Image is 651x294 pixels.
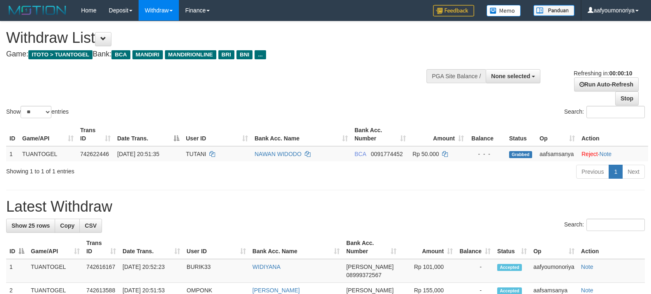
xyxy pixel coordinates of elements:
td: aafsamsanya [536,146,578,161]
th: Game/API: activate to sort column ascending [28,236,83,259]
a: NAWAN WIDODO [255,151,301,157]
span: Show 25 rows [12,222,50,229]
th: Action [578,236,645,259]
span: Copy 0091774452 to clipboard [371,151,403,157]
span: [DATE] 20:51:35 [117,151,159,157]
th: Balance: activate to sort column ascending [456,236,494,259]
td: aafyoumonoriya [530,259,578,283]
th: Bank Acc. Number: activate to sort column ascending [343,236,400,259]
span: MANDIRIONLINE [165,50,216,59]
th: User ID: activate to sort column ascending [183,236,249,259]
span: [PERSON_NAME] [346,264,394,270]
th: Status [506,123,536,146]
span: ... [255,50,266,59]
img: MOTION_logo.png [6,4,69,16]
a: Run Auto-Refresh [574,77,639,91]
h1: Withdraw List [6,30,426,46]
span: None selected [491,73,530,79]
label: Search: [564,219,645,231]
td: TUANTOGEL [19,146,77,161]
td: · [578,146,648,161]
div: - - - [470,150,503,158]
td: TUANTOGEL [28,259,83,283]
span: ITOTO > TUANTOGEL [28,50,93,59]
button: None selected [486,69,540,83]
span: MANDIRI [132,50,163,59]
a: Previous [576,165,609,179]
span: 742622446 [80,151,109,157]
input: Search: [586,219,645,231]
label: Show entries [6,106,69,118]
a: Reject [581,151,598,157]
th: Action [578,123,648,146]
th: Op: activate to sort column ascending [530,236,578,259]
td: 742616167 [83,259,119,283]
a: 1 [609,165,623,179]
a: [PERSON_NAME] [253,287,300,294]
th: Amount: activate to sort column ascending [400,236,456,259]
th: ID [6,123,19,146]
th: Balance [467,123,506,146]
span: BNI [236,50,253,59]
span: Accepted [497,264,522,271]
span: Copy 08999372567 to clipboard [346,272,382,278]
span: Rp 50.000 [412,151,439,157]
div: PGA Site Balance / [426,69,486,83]
th: User ID: activate to sort column ascending [183,123,251,146]
a: Next [622,165,645,179]
td: 1 [6,146,19,161]
td: BURIK33 [183,259,249,283]
a: Copy [55,219,80,233]
span: [PERSON_NAME] [346,287,394,294]
a: CSV [79,219,102,233]
select: Showentries [21,106,51,118]
th: Bank Acc. Name: activate to sort column ascending [251,123,351,146]
th: Op: activate to sort column ascending [536,123,578,146]
th: ID: activate to sort column descending [6,236,28,259]
a: Note [581,287,593,294]
img: Button%20Memo.svg [487,5,521,16]
span: TUTANI [186,151,206,157]
th: Amount: activate to sort column ascending [409,123,467,146]
h4: Game: Bank: [6,50,426,58]
a: Note [581,264,593,270]
th: Bank Acc. Name: activate to sort column ascending [249,236,343,259]
img: Feedback.jpg [433,5,474,16]
th: Trans ID: activate to sort column ascending [77,123,114,146]
label: Search: [564,106,645,118]
th: Status: activate to sort column ascending [494,236,530,259]
span: Refreshing in: [574,70,632,77]
a: Stop [615,91,639,105]
span: Grabbed [509,151,532,158]
td: - [456,259,494,283]
a: Note [600,151,612,157]
span: CSV [85,222,97,229]
th: Bank Acc. Number: activate to sort column ascending [351,123,409,146]
td: [DATE] 20:52:23 [119,259,183,283]
th: Date Trans.: activate to sort column ascending [119,236,183,259]
span: BRI [218,50,234,59]
th: Date Trans.: activate to sort column descending [114,123,183,146]
span: Copy [60,222,74,229]
td: Rp 101,000 [400,259,456,283]
img: panduan.png [533,5,575,16]
td: 1 [6,259,28,283]
strong: 00:00:10 [609,70,632,77]
th: Trans ID: activate to sort column ascending [83,236,119,259]
input: Search: [586,106,645,118]
span: BCA [354,151,366,157]
a: WIDIYANA [253,264,280,270]
a: Show 25 rows [6,219,55,233]
span: BCA [111,50,130,59]
h1: Latest Withdraw [6,198,645,215]
th: Game/API: activate to sort column ascending [19,123,77,146]
div: Showing 1 to 1 of 1 entries [6,164,265,175]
